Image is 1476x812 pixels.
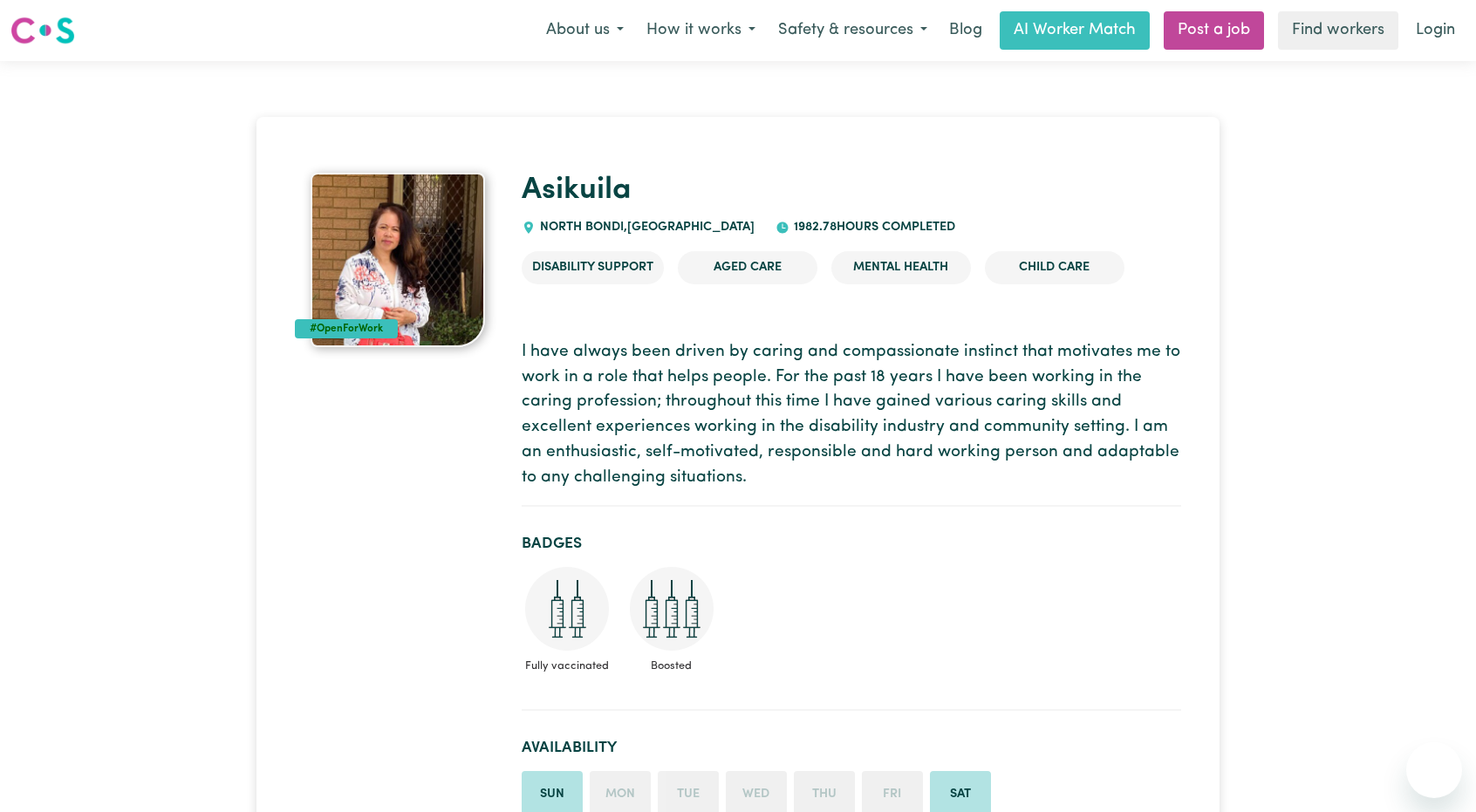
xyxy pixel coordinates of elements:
span: NORTH BONDI , [GEOGRAPHIC_DATA] [536,221,755,234]
li: Disability Support [522,251,664,284]
img: Care and support worker has received booster dose of COVID-19 vaccination [630,567,714,651]
img: Care and support worker has received 2 doses of COVID-19 vaccine [525,567,609,651]
span: 1982.78 hours completed [789,221,955,234]
li: Mental Health [831,251,971,284]
button: Safety & resources [767,12,939,49]
iframe: Button to launch messaging window [1406,742,1462,798]
a: Post a job [1164,11,1264,50]
p: I have always been driven by caring and compassionate instinct that motivates me to work in a rol... [522,340,1181,491]
img: Careseekers logo [10,15,75,46]
li: Aged Care [678,251,817,284]
h2: Badges [522,535,1181,553]
li: Child care [985,251,1124,284]
a: Asikuila's profile picture'#OpenForWork [295,173,501,347]
button: About us [535,12,635,49]
div: #OpenForWork [295,319,398,338]
button: How it works [635,12,767,49]
a: Asikuila [522,175,632,206]
a: AI Worker Match [1000,11,1150,50]
span: Boosted [626,651,717,681]
img: Asikuila [311,173,485,347]
a: Find workers [1278,11,1398,50]
span: Fully vaccinated [522,651,612,681]
h2: Availability [522,739,1181,757]
a: Login [1405,11,1466,50]
a: Careseekers logo [10,10,75,51]
a: Blog [939,11,993,50]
